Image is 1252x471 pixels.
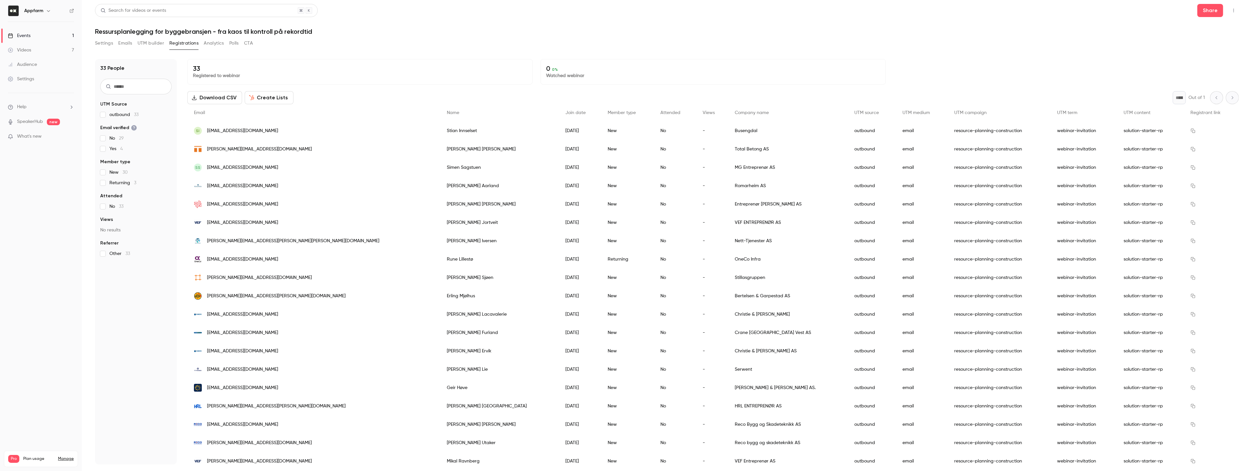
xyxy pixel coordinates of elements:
[1117,122,1184,140] div: solution-starter-rp
[1117,195,1184,213] div: solution-starter-rp
[207,293,346,300] span: [PERSON_NAME][EMAIL_ADDRESS][PERSON_NAME][DOMAIN_NAME]
[1051,195,1117,213] div: webinar-invitation
[728,268,848,287] div: Stillasgruppen
[109,180,136,186] span: Returning
[896,177,948,195] div: email
[1117,305,1184,324] div: solution-starter-rp
[948,195,1051,213] div: resource-planning-construction
[948,177,1051,195] div: resource-planning-construction
[728,213,848,232] div: VEF ENTREPRENØR AS
[1197,4,1223,17] button: Share
[654,434,696,452] div: No
[896,324,948,342] div: email
[601,232,654,250] div: New
[654,287,696,305] div: No
[601,140,654,158] div: New
[169,38,199,49] button: Registrations
[1051,379,1117,397] div: webinar-invitation
[244,38,253,49] button: CTA
[100,227,172,233] p: No results
[194,365,202,373] img: tt-teknikk.no
[696,140,728,158] div: -
[194,439,202,447] img: reco.no
[8,61,37,68] div: Audience
[1117,177,1184,195] div: solution-starter-rp
[848,195,896,213] div: outbound
[1117,213,1184,232] div: solution-starter-rp
[601,342,654,360] div: New
[194,329,202,337] img: cranenorway.com
[1051,268,1117,287] div: webinar-invitation
[848,379,896,397] div: outbound
[207,201,278,208] span: [EMAIL_ADDRESS][DOMAIN_NAME]
[440,324,559,342] div: [PERSON_NAME] Furland
[1051,158,1117,177] div: webinar-invitation
[654,360,696,379] div: No
[47,119,60,125] span: new
[601,213,654,232] div: New
[109,135,124,142] span: No
[848,213,896,232] div: outbound
[654,122,696,140] div: No
[948,379,1051,397] div: resource-planning-construction
[207,384,278,391] span: [EMAIL_ADDRESS][DOMAIN_NAME]
[896,122,948,140] div: email
[8,47,31,53] div: Videos
[728,305,848,324] div: Christie & [PERSON_NAME]
[207,274,312,281] span: [PERSON_NAME][EMAIL_ADDRESS][DOMAIN_NAME]
[119,136,124,141] span: 29
[696,122,728,140] div: -
[848,122,896,140] div: outbound
[559,158,601,177] div: [DATE]
[58,456,74,461] a: Manage
[601,305,654,324] div: New
[120,147,123,151] span: 4
[848,360,896,379] div: outbound
[559,213,601,232] div: [DATE]
[896,250,948,268] div: email
[896,305,948,324] div: email
[546,65,880,72] p: 0
[207,311,278,318] span: [EMAIL_ADDRESS][DOMAIN_NAME]
[8,32,30,39] div: Events
[948,342,1051,360] div: resource-planning-construction
[654,177,696,195] div: No
[728,287,848,305] div: Bertelsen & Garpestad AS
[552,67,558,72] span: 0 %
[948,360,1051,379] div: resource-planning-construction
[654,140,696,158] div: No
[1117,342,1184,360] div: solution-starter-rp
[1051,434,1117,452] div: webinar-invitation
[1051,342,1117,360] div: webinar-invitation
[654,379,696,397] div: No
[193,72,527,79] p: Registered to webinar
[440,140,559,158] div: [PERSON_NAME] [PERSON_NAME]
[848,415,896,434] div: outbound
[654,232,696,250] div: No
[601,415,654,434] div: New
[1051,324,1117,342] div: webinar-invitation
[848,140,896,158] div: outbound
[896,195,948,213] div: email
[1051,122,1117,140] div: webinar-invitation
[654,213,696,232] div: No
[559,324,601,342] div: [DATE]
[440,158,559,177] div: Simen Sagstuen
[854,110,879,115] span: UTM source
[109,146,123,152] span: Yes
[207,183,278,189] span: [EMAIL_ADDRESS][DOMAIN_NAME]
[1051,287,1117,305] div: webinar-invitation
[696,324,728,342] div: -
[546,72,880,79] p: Watched webinar
[728,140,848,158] div: Total Betong AS
[601,250,654,268] div: Returning
[559,122,601,140] div: [DATE]
[654,342,696,360] div: No
[902,110,930,115] span: UTM medium
[440,360,559,379] div: [PERSON_NAME] Lie
[440,232,559,250] div: [PERSON_NAME] Iversen
[559,360,601,379] div: [DATE]
[207,348,278,355] span: [EMAIL_ADDRESS][DOMAIN_NAME]
[848,250,896,268] div: outbound
[207,238,379,245] span: [PERSON_NAME][EMAIL_ADDRESS][PERSON_NAME][PERSON_NAME][DOMAIN_NAME]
